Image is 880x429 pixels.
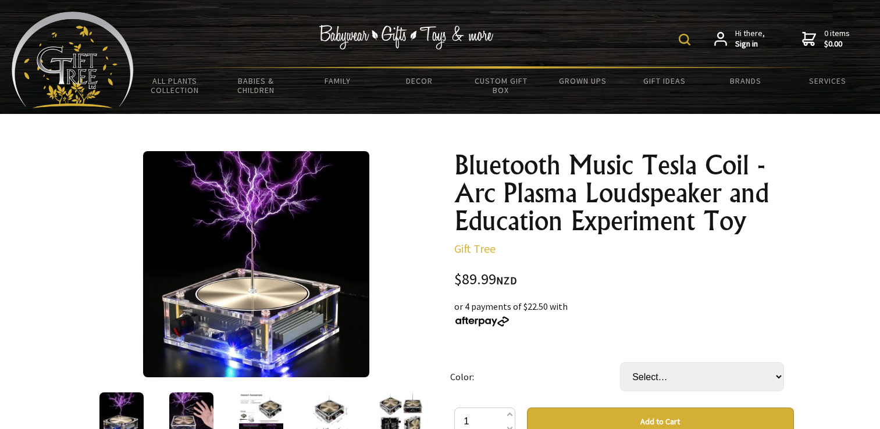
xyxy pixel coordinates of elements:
a: Gift Ideas [624,69,705,93]
strong: $0.00 [824,39,850,49]
img: Afterpay [454,316,510,327]
span: NZD [496,274,517,287]
a: Hi there,Sign in [714,28,765,49]
span: Hi there, [735,28,765,49]
img: Bluetooth Music Tesla Coil - Arc Plasma Loudspeaker and Education Experiment Toy [143,151,369,377]
img: Babyware - Gifts - Toys and more... [12,12,134,108]
span: 0 items [824,28,850,49]
a: Grown Ups [542,69,624,93]
strong: Sign in [735,39,765,49]
h1: Bluetooth Music Tesla Coil - Arc Plasma Loudspeaker and Education Experiment Toy [454,151,794,235]
div: or 4 payments of $22.50 with [454,299,794,327]
a: 0 items$0.00 [802,28,850,49]
a: Brands [705,69,786,93]
a: All Plants Collection [134,69,215,102]
img: Babywear - Gifts - Toys & more [319,25,494,49]
a: Family [297,69,379,93]
a: Services [787,69,868,93]
td: Color: [450,346,620,407]
a: Decor [379,69,460,93]
a: Gift Tree [454,241,496,256]
a: Babies & Children [215,69,297,102]
div: $89.99 [454,272,794,288]
a: Custom Gift Box [460,69,541,102]
img: product search [679,34,690,45]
